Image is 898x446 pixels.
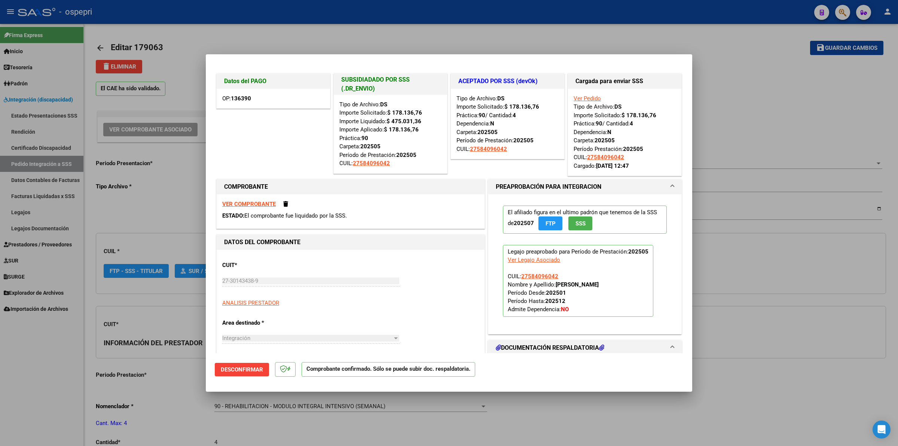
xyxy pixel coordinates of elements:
h1: ACEPTADO POR SSS (devOk) [458,77,557,86]
button: SSS [568,216,592,230]
strong: 202505 [595,137,615,144]
span: OP: [222,95,251,102]
strong: 202507 [514,220,534,227]
p: El afiliado figura en el ultimo padrón que tenemos de la SSS de [503,206,667,234]
strong: 90 [596,120,602,127]
mat-expansion-panel-header: DOCUMENTACIÓN RESPALDATORIA [488,340,681,355]
h1: DOCUMENTACIÓN RESPALDATORIA [496,343,604,352]
strong: DS [497,95,504,102]
strong: $ 178.136,76 [621,112,656,119]
strong: COMPROBANTE [224,183,268,190]
span: 27584096042 [470,146,507,152]
div: Tipo de Archivo: Importe Solicitado: Práctica: / Cantidad: Dependencia: Carpeta: Período Prestaci... [574,94,676,170]
span: CUIL: Nombre y Apellido: Período Desde: Período Hasta: Admite Dependencia: [508,273,599,313]
strong: NO [561,306,569,313]
strong: 202501 [546,289,566,296]
h1: Datos del PAGO [224,77,323,86]
strong: $ 178.136,76 [387,109,422,116]
strong: 136390 [231,95,251,102]
strong: 202505 [513,137,534,144]
strong: $ 475.031,36 [387,118,421,125]
span: SSS [575,220,586,227]
span: 27584096042 [587,154,624,161]
strong: DATOS DEL COMPROBANTE [224,239,300,246]
p: Legajo preaprobado para Período de Prestación: [503,245,653,317]
p: Comprobante confirmado. Sólo se puede subir doc. respaldatoria. [302,362,475,377]
p: Area destinado * [222,319,299,327]
div: Tipo de Archivo: Importe Solicitado: Importe Liquidado: Importe Aplicado: Práctica: Carpeta: Perí... [339,100,442,168]
h1: PREAPROBACIÓN PARA INTEGRACION [496,182,601,191]
strong: 202505 [396,152,416,158]
button: FTP [538,216,562,230]
mat-expansion-panel-header: PREAPROBACIÓN PARA INTEGRACION [488,179,681,194]
strong: 202505 [628,248,648,255]
strong: $ 178.136,76 [384,126,419,133]
strong: 202505 [623,146,643,152]
strong: 202505 [360,143,381,150]
strong: 202505 [477,129,498,136]
span: ANALISIS PRESTADOR [222,300,279,306]
div: Tipo de Archivo: Importe Solicitado: Práctica: / Cantidad: Dependencia: Carpeta: Período de Prest... [456,94,559,154]
a: Ver Pedido [574,95,601,102]
span: FTP [546,220,556,227]
span: 27584096042 [521,273,558,280]
strong: 90 [479,112,485,119]
strong: DS [380,101,387,108]
span: Desconfirmar [221,366,263,373]
span: ESTADO: [222,212,244,219]
p: CUIT [222,261,299,270]
strong: N [607,129,611,136]
div: Open Intercom Messenger [873,421,891,439]
strong: N [490,120,494,127]
strong: 4 [513,112,516,119]
a: VER COMPROBANTE [222,201,276,207]
strong: 90 [361,135,368,142]
strong: 4 [630,120,633,127]
span: El comprobante fue liquidado por la SSS. [244,212,347,219]
div: Ver Legajo Asociado [508,256,560,264]
h1: Cargada para enviar SSS [575,77,674,86]
strong: [DATE] 12:47 [596,163,629,169]
strong: 202512 [545,298,565,304]
div: PREAPROBACIÓN PARA INTEGRACION [488,194,681,334]
button: Desconfirmar [215,363,269,376]
strong: DS [614,103,621,110]
span: 27584096042 [353,160,390,167]
h1: SUBSIDIADADO POR SSS (.DR_ENVIO) [341,75,440,93]
strong: $ 178.136,76 [504,103,539,110]
span: Integración [222,335,250,342]
strong: [PERSON_NAME] [556,281,599,288]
